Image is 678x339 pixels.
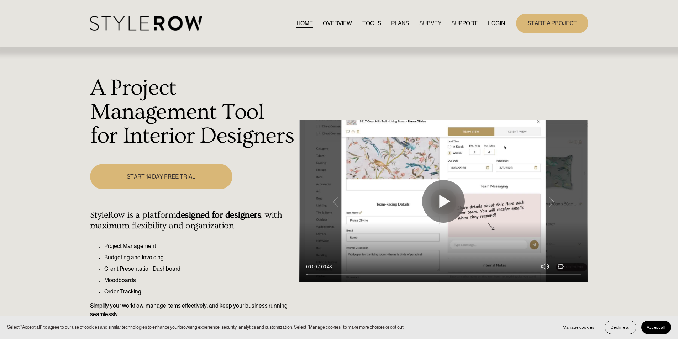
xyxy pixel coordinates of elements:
[104,242,295,250] p: Project Management
[323,18,352,28] a: OVERVIEW
[451,18,478,28] a: folder dropdown
[422,180,465,223] button: Play
[7,324,405,330] p: Select “Accept all” to agree to our use of cookies and similar technologies to enhance your brows...
[90,210,295,231] h4: StyleRow is a platform , with maximum flexibility and organization.
[104,276,295,285] p: Moodboards
[296,18,313,28] a: HOME
[451,19,478,28] span: SUPPORT
[90,164,232,189] a: START 14 DAY FREE TRIAL
[104,265,295,273] p: Client Presentation Dashboard
[90,16,202,31] img: StyleRow
[104,287,295,296] p: Order Tracking
[610,325,631,330] span: Decline all
[176,210,261,220] strong: designed for designers
[319,263,333,270] div: Duration
[362,18,381,28] a: TOOLS
[488,18,505,28] a: LOGIN
[641,321,671,334] button: Accept all
[306,272,581,277] input: Seek
[90,76,295,148] h1: A Project Management Tool for Interior Designers
[557,321,600,334] button: Manage cookies
[605,321,636,334] button: Decline all
[419,18,441,28] a: SURVEY
[516,14,588,33] a: START A PROJECT
[306,263,319,270] div: Current time
[104,253,295,262] p: Budgeting and Invoicing
[391,18,409,28] a: PLANS
[563,325,594,330] span: Manage cookies
[647,325,666,330] span: Accept all
[90,302,295,319] p: Simplify your workflow, manage items effectively, and keep your business running seamlessly.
